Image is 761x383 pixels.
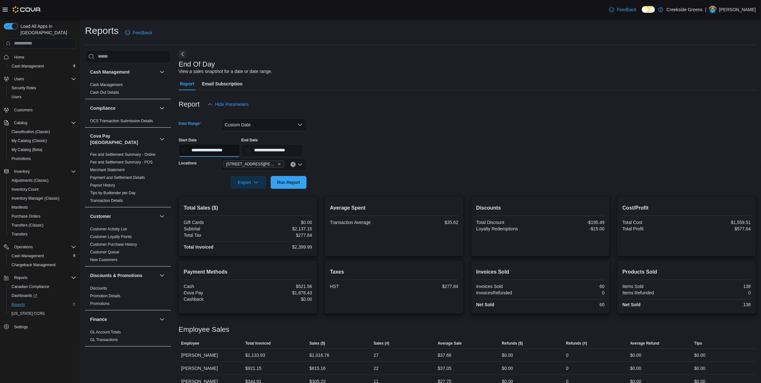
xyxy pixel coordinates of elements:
a: Fee and Settlement Summary - Online [90,152,156,157]
button: Cash Management [6,62,79,71]
div: $577.64 [688,226,751,231]
a: Cash Management [9,62,46,70]
a: Chargeback Management [9,261,58,269]
img: Cova [13,6,41,13]
div: $0.00 [630,364,641,372]
span: Inventory [14,169,30,174]
span: Manifests [12,205,28,210]
span: Dashboards [12,293,37,298]
button: Operations [1,243,79,251]
a: Customer Activity List [90,227,127,231]
div: Cova Pay [GEOGRAPHIC_DATA] [85,151,171,207]
span: Tips by Budtender per Day [90,190,136,195]
span: Adjustments (Classic) [12,178,49,183]
div: $37.66 [438,351,452,359]
a: Payment and Settlement Details [90,175,145,180]
div: Total Discount [476,220,539,225]
h2: Total Sales ($) [184,204,312,212]
span: Merchant Statement [90,167,125,172]
button: Inventory [12,168,32,175]
div: $1,133.93 [245,351,265,359]
span: Classification (Classic) [9,128,76,136]
button: My Catalog (Classic) [6,136,79,145]
button: Compliance [90,105,157,111]
h3: Report [179,100,200,108]
a: Classification (Classic) [9,128,53,136]
button: Cash Management [158,68,166,76]
span: My Catalog (Beta) [9,146,76,154]
div: Total Tax [184,233,247,238]
span: Tips [694,341,702,346]
span: Operations [14,244,33,250]
div: $0.00 [694,351,705,359]
button: Home [1,52,79,62]
a: Security Roles [9,84,39,92]
h2: Payment Methods [184,268,312,276]
span: [STREET_ADDRESS][PERSON_NAME] [226,161,276,167]
div: Total Cost [622,220,685,225]
span: My Catalog (Beta) [12,147,43,152]
button: Remove 19 Reuben Crescent from selection in this group [277,162,281,166]
p: [PERSON_NAME] [719,6,756,13]
button: Catalog [1,118,79,127]
span: Chargeback Management [12,262,56,267]
span: Settings [12,323,76,331]
a: GL Account Totals [90,330,121,334]
span: Inventory Manager (Classic) [9,195,76,202]
button: Promotions [6,154,79,163]
a: Feedback [122,26,155,39]
button: Users [1,75,79,84]
button: Reports [12,274,30,282]
div: 0 [688,290,751,295]
span: Home [12,53,76,61]
h2: Average Spent [330,204,458,212]
button: Discounts & Promotions [158,272,166,279]
span: Customer Purchase History [90,242,137,247]
a: Purchase Orders [9,212,43,220]
span: Promotions [90,301,110,306]
span: Inventory [12,168,76,175]
button: Hide Parameters [205,98,251,111]
a: Discounts [90,286,107,291]
button: [US_STATE] CCRS [6,309,79,318]
div: $0.00 [502,351,513,359]
div: Discounts & Promotions [85,284,171,310]
button: Finance [158,315,166,323]
p: Creekside Greens [666,6,703,13]
a: Promotion Details [90,294,120,298]
span: Customers [12,106,76,114]
button: Discounts & Promotions [90,272,157,279]
button: Operations [12,243,35,251]
h3: Cash Management [90,69,130,75]
div: View a sales snapshot for a date or date range. [179,68,272,75]
div: 0 [566,364,569,372]
input: Press the down key to open a popover containing a calendar. [241,144,303,157]
button: Open list of options [298,162,303,167]
div: $2,399.99 [249,244,312,250]
h2: Discounts [476,204,605,212]
span: Cash Management [12,253,44,259]
div: Items Refunded [622,290,685,295]
span: Transaction Details [90,198,123,203]
h2: Cost/Profit [622,204,751,212]
div: 60 [542,284,605,289]
button: My Catalog (Beta) [6,145,79,154]
input: Dark Mode [642,6,655,13]
div: 0 [566,351,569,359]
button: Adjustments (Classic) [6,176,79,185]
a: Dashboards [9,292,40,299]
span: Reports [9,301,76,308]
div: $2,137.15 [249,226,312,231]
h2: Products Sold [622,268,751,276]
a: GL Transactions [90,338,118,342]
a: Fee and Settlement Summary - POS [90,160,152,164]
div: $37.05 [438,364,452,372]
div: $815.16 [309,364,326,372]
span: Promotions [12,156,31,161]
div: [PERSON_NAME] [179,362,243,375]
button: Custom Date [221,118,307,131]
label: Date Range [179,121,201,126]
div: Invoices Sold [476,284,539,289]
